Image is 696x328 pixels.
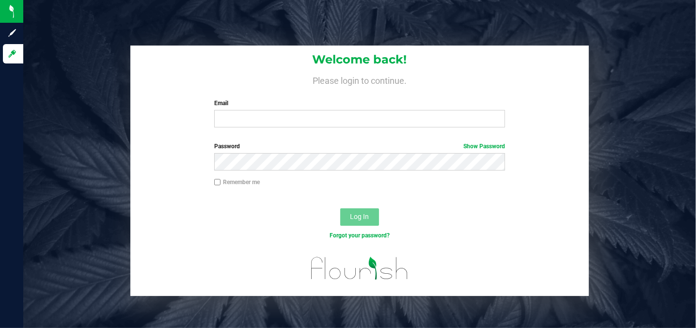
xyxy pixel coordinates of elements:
[130,53,588,66] h1: Welcome back!
[214,143,240,150] span: Password
[214,99,505,108] label: Email
[463,143,505,150] a: Show Password
[7,49,17,59] inline-svg: Log in
[330,232,390,239] a: Forgot your password?
[214,178,260,187] label: Remember me
[7,28,17,38] inline-svg: Sign up
[340,208,379,226] button: Log In
[350,213,369,220] span: Log In
[130,74,588,85] h4: Please login to continue.
[302,250,417,287] img: flourish_logo.svg
[214,179,221,186] input: Remember me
